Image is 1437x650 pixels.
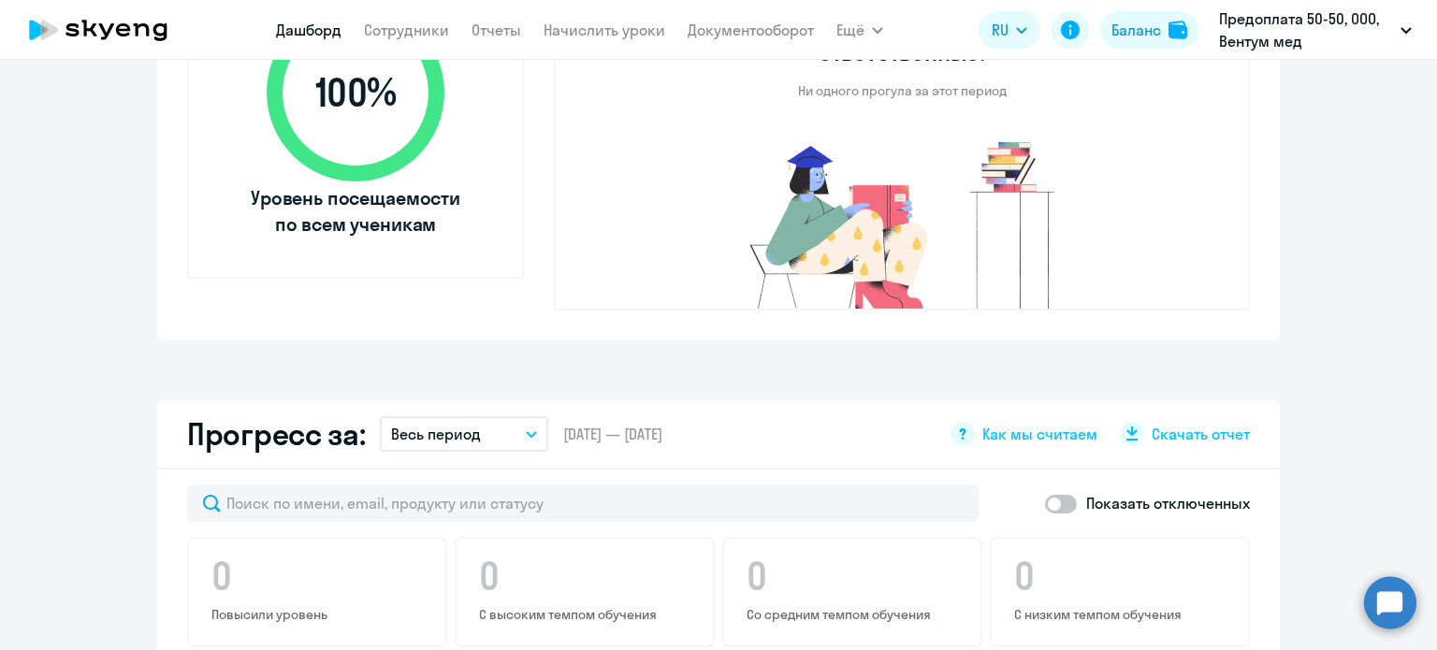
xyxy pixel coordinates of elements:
[979,11,1040,49] button: RU
[715,137,1090,309] img: no-truants
[472,21,521,39] a: Отчеты
[1111,19,1161,41] div: Баланс
[1100,11,1198,49] button: Балансbalance
[1086,492,1250,514] p: Показать отключенных
[836,19,864,41] span: Ещё
[380,416,548,452] button: Весь период
[563,424,662,444] span: [DATE] — [DATE]
[1168,21,1187,39] img: balance
[248,70,463,115] span: 100 %
[992,19,1009,41] span: RU
[187,484,979,522] input: Поиск по имени, email, продукту или статусу
[798,82,1007,99] p: Ни одного прогула за этот период
[364,21,449,39] a: Сотрудники
[688,21,814,39] a: Документооборот
[836,11,883,49] button: Ещё
[1152,424,1250,444] span: Скачать отчет
[1219,7,1393,52] p: Предоплата 50-50, ООО, Вентум мед
[544,21,665,39] a: Начислить уроки
[187,415,365,453] h2: Прогресс за:
[391,423,481,445] p: Весь период
[982,424,1097,444] span: Как мы считаем
[248,185,463,238] span: Уровень посещаемости по всем ученикам
[1210,7,1421,52] button: Предоплата 50-50, ООО, Вентум мед
[276,21,341,39] a: Дашборд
